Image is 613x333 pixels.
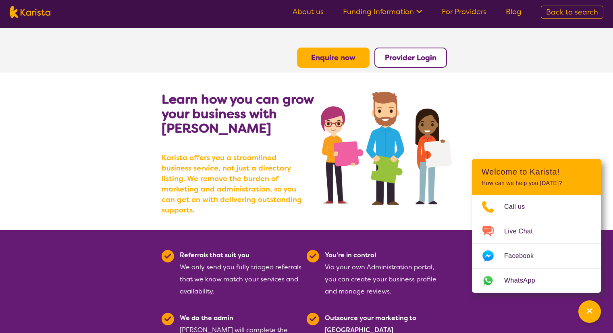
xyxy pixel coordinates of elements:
[180,251,249,259] b: Referrals that suit you
[541,6,603,19] a: Back to search
[162,250,174,262] img: Tick
[325,251,376,259] b: You're in control
[504,250,543,262] span: Facebook
[385,53,436,62] a: Provider Login
[343,7,422,17] a: Funding Information
[482,167,591,177] h2: Welcome to Karista!
[321,92,451,205] img: grow your business with Karista
[506,7,522,17] a: Blog
[472,268,601,293] a: Web link opens in a new tab.
[162,152,307,215] b: Karista offers you a streamlined business service, not just a directory listing. We remove the bu...
[293,7,324,17] a: About us
[297,48,370,68] button: Enquire now
[311,53,355,62] a: Enquire now
[307,250,319,262] img: Tick
[578,300,601,323] button: Channel Menu
[546,7,598,17] span: Back to search
[504,275,545,287] span: WhatsApp
[472,195,601,293] ul: Choose channel
[504,201,535,213] span: Call us
[472,159,601,293] div: Channel Menu
[162,313,174,325] img: Tick
[180,314,233,322] b: We do the admin
[307,313,319,325] img: Tick
[10,6,50,18] img: Karista logo
[162,91,314,137] b: Learn how you can grow your business with [PERSON_NAME]
[374,48,447,68] button: Provider Login
[504,225,542,237] span: Live Chat
[482,180,591,187] p: How can we help you [DATE]?
[180,249,302,298] div: We only send you fully triaged referrals that we know match your services and availability.
[442,7,486,17] a: For Providers
[325,249,447,298] div: Via your own Administration portal, you can create your business profile and manage reviews.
